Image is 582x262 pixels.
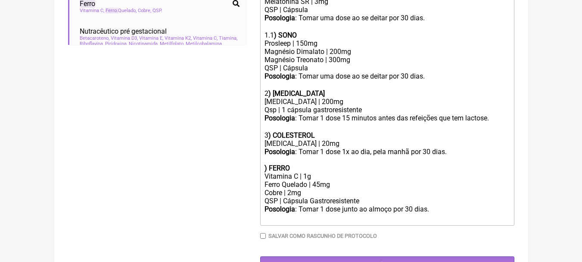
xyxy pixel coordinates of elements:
[265,114,509,131] div: : Tomar 1 dose 15 minutos antes das refeições que tem lactose.ㅤ
[80,27,167,35] span: Nutracêutico pré gestacional
[153,8,162,13] span: QSP
[265,47,509,64] div: Magnésio Dimalato | 200mg Magnésio Treonato | 300mg
[265,89,509,98] div: 2
[80,8,104,13] span: Vitamina C
[80,41,104,47] span: Riboflavina
[265,139,509,148] div: [MEDICAL_DATA] | 20mg
[106,8,137,13] span: Quelado
[105,41,128,47] span: Piridoxina
[265,172,509,180] div: Vitamina C | 1g
[111,35,138,41] span: Vitamina D3
[265,189,509,197] div: Cobre | 2mg
[268,131,315,139] strong: ) COLESTEROL
[268,233,377,239] label: Salvar como rascunho de Protocolo
[165,35,192,41] span: Vitamina K2
[80,35,109,41] span: Betacaroteno
[160,41,184,47] span: Metilfolato
[193,35,218,41] span: Vitamina C
[265,98,509,106] div: [MEDICAL_DATA] | 200mg
[265,31,509,39] div: 1.1
[129,41,159,47] span: Nicotinamida
[219,35,237,41] span: Tiamina
[265,14,295,22] strong: Posologia
[186,41,223,47] span: Metilcobalamina
[265,205,509,222] div: : Tomar 1 dose junto ao almoço por 30 dias.ㅤ
[265,72,509,89] div: : Tomar uma dose ao se deitar por 30 dias.ㅤ
[268,89,325,98] strong: ) [MEDICAL_DATA]
[139,35,163,41] span: Vitamina E
[274,31,297,39] strong: ) SONO
[265,131,509,139] div: 3
[265,148,295,156] strong: Posologia
[265,180,509,189] div: Ferro Quelado | 45mg
[138,8,151,13] span: Cobre
[265,114,295,122] strong: Posologia
[265,39,509,47] div: Prosleep | 150mg
[265,164,290,172] strong: ) FERRO
[265,197,509,205] div: QSP | Cápsula Gastroresistente
[106,8,118,13] span: Ferro
[265,148,509,164] div: : Tomar 1 dose 1x ao dia, pela manhã por 30 dias.
[265,72,295,80] strong: Posologia
[265,106,509,114] div: Qsp | 1 cápsula gastroresistente
[265,205,295,213] strong: Posologia
[265,64,509,72] div: QSP | Cápsula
